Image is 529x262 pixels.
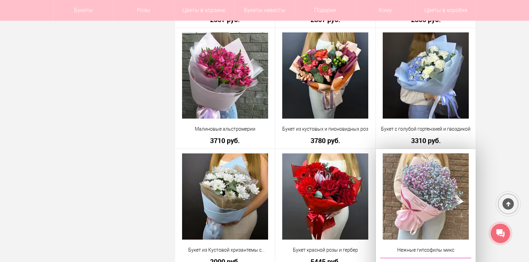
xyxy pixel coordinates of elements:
a: 2557 руб. [180,16,271,23]
a: 3310 руб. [380,137,472,144]
img: Букет красной розы и гербер [282,153,368,240]
img: Букет из Кустовой хризантемы с эвкалиптом [182,153,268,240]
a: Малиновые альстромерии [180,125,271,133]
a: Нежные гипсофилы микс [380,246,472,254]
a: 2867 руб. [280,16,371,23]
a: Букет с голубой гортензией и гвоздикой [380,125,472,133]
img: Букет с голубой гортензией и гвоздикой [383,32,469,119]
a: 3780 руб. [280,137,371,144]
a: 3710 руб. [180,137,271,144]
a: 2866 руб. [380,16,472,23]
a: Букет из Кустовой хризантемы с эвкалиптом [180,246,271,254]
img: Нежные гипсофилы микс [383,153,469,240]
a: Букет красной розы и гербер [280,246,371,254]
a: Букет из кустовых и пионовидных роз [280,125,371,133]
img: Букет из кустовых и пионовидных роз [282,32,368,119]
img: Малиновые альстромерии [182,32,268,119]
